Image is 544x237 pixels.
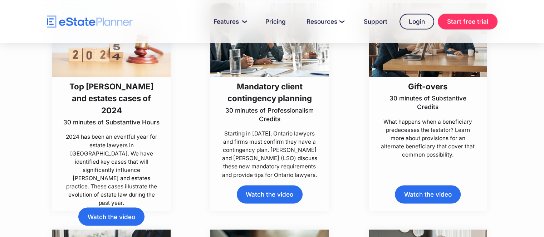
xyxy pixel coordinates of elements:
[395,185,461,203] a: Watch the video
[298,14,352,29] a: Resources
[62,133,161,207] p: 2024 has been an eventful year for estate lawyers in [GEOGRAPHIC_DATA]. We have identified key ca...
[400,14,434,29] a: Login
[369,3,487,159] a: Gift-overs30 minutes of Substantive CreditsWhat happens when a beneficiary predeceases the testat...
[220,80,319,104] h3: Mandatory client contingency planning
[378,94,477,111] p: 30 minutes of Substantive Credits
[237,185,303,203] a: Watch the video
[210,3,329,179] a: Mandatory client contingency planning30 minutes of Professionalism CreditsStarting in [DATE], Ont...
[52,3,171,207] a: Top [PERSON_NAME] and estates cases of 202430 minutes of Substantive Hours2024 has been an eventf...
[220,106,319,123] p: 30 minutes of Professionalism Credits
[355,14,396,29] a: Support
[47,15,133,28] a: home
[220,129,319,179] p: Starting in [DATE], Ontario lawyers and firms must confirm they have a contingency plan. [PERSON_...
[378,80,477,92] h3: Gift-overs
[257,14,294,29] a: Pricing
[62,80,161,116] h3: Top [PERSON_NAME] and estates cases of 2024
[205,14,253,29] a: Features
[62,118,161,127] p: 30 minutes of Substantive Hours
[438,14,498,29] a: Start free trial
[378,118,477,159] p: What happens when a beneficiary predeceases the testator? Learn more about provisions for an alte...
[78,207,144,226] a: Watch the video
